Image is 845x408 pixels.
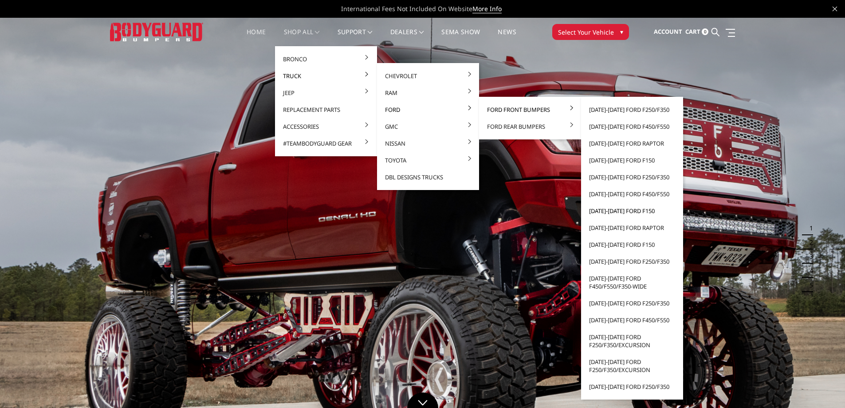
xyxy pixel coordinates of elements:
a: [DATE]-[DATE] Ford F250/F350 [585,378,680,395]
button: 2 of 5 [804,235,813,250]
a: Toyota [381,152,476,169]
a: More Info [472,4,502,13]
a: [DATE]-[DATE] Ford F250/F350 [585,169,680,186]
a: [DATE]-[DATE] Ford F250/F350 [585,253,680,270]
a: Ford Front Bumpers [483,101,578,118]
a: Ford [381,101,476,118]
a: GMC [381,118,476,135]
a: [DATE]-[DATE] Ford F250/F350 [585,295,680,312]
a: Click to Down [407,392,438,408]
a: Dealers [390,29,424,46]
a: [DATE]-[DATE] Ford F150 [585,202,680,219]
a: Jeep [279,84,373,101]
a: shop all [284,29,320,46]
button: Select Your Vehicle [552,24,629,40]
a: Bronco [279,51,373,67]
a: [DATE]-[DATE] Ford F450/F550 [585,118,680,135]
a: [DATE]-[DATE] Ford Raptor [585,135,680,152]
a: Ford Rear Bumpers [483,118,578,135]
span: ▾ [620,27,623,36]
button: 1 of 5 [804,221,813,235]
span: Account [654,28,682,36]
a: [DATE]-[DATE] Ford F450/F550 [585,186,680,202]
a: [DATE]-[DATE] Ford F450/F550 [585,312,680,329]
a: Cart 0 [685,20,708,44]
a: News [498,29,516,46]
a: SEMA Show [441,29,480,46]
span: 0 [702,28,708,35]
a: [DATE]-[DATE] Ford Raptor [585,219,680,236]
a: Chevrolet [381,67,476,84]
a: DBL Designs Trucks [381,169,476,186]
a: [DATE]-[DATE] Ford F250/F350/Excursion [585,329,680,353]
a: Account [654,20,682,44]
button: 5 of 5 [804,278,813,292]
a: [DATE]-[DATE] Ford F250/F350 [585,101,680,118]
a: Support [338,29,373,46]
a: Accessories [279,118,373,135]
a: Ram [381,84,476,101]
a: [DATE]-[DATE] Ford F150 [585,152,680,169]
button: 4 of 5 [804,264,813,278]
a: [DATE]-[DATE] Ford F450/F550/F350-wide [585,270,680,295]
span: Cart [685,28,700,36]
a: [DATE]-[DATE] Ford F150 [585,236,680,253]
button: 3 of 5 [804,250,813,264]
a: Replacement Parts [279,101,373,118]
a: Nissan [381,135,476,152]
a: Truck [279,67,373,84]
a: #TeamBodyguard Gear [279,135,373,152]
a: Home [247,29,266,46]
img: BODYGUARD BUMPERS [110,23,203,41]
a: [DATE]-[DATE] Ford F250/F350/Excursion [585,353,680,378]
span: Select Your Vehicle [558,28,614,37]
